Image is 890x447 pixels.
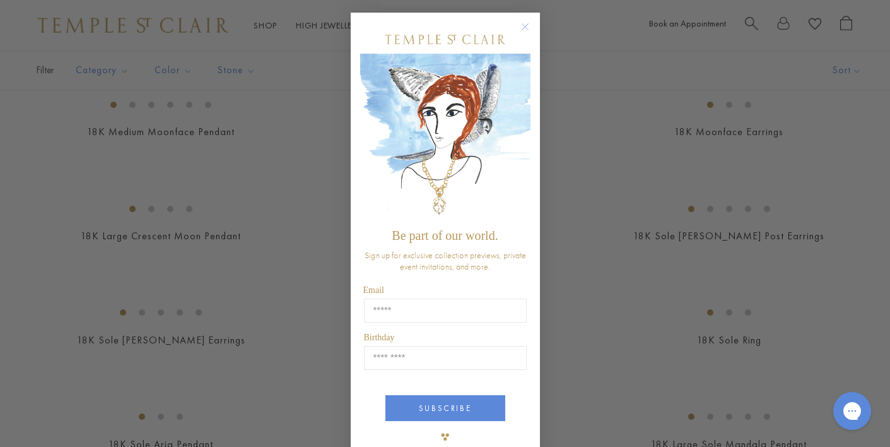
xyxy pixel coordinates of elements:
[364,299,527,323] input: Email
[363,285,384,295] span: Email
[364,333,395,342] span: Birthday
[827,388,877,434] iframe: Gorgias live chat messenger
[360,54,530,222] img: c4a9eb12-d91a-4d4a-8ee0-386386f4f338.jpeg
[365,249,526,272] span: Sign up for exclusive collection previews, private event invitations, and more.
[385,35,505,44] img: Temple St. Clair
[385,395,505,421] button: SUBSCRIBE
[392,229,498,242] span: Be part of our world.
[524,25,539,41] button: Close dialog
